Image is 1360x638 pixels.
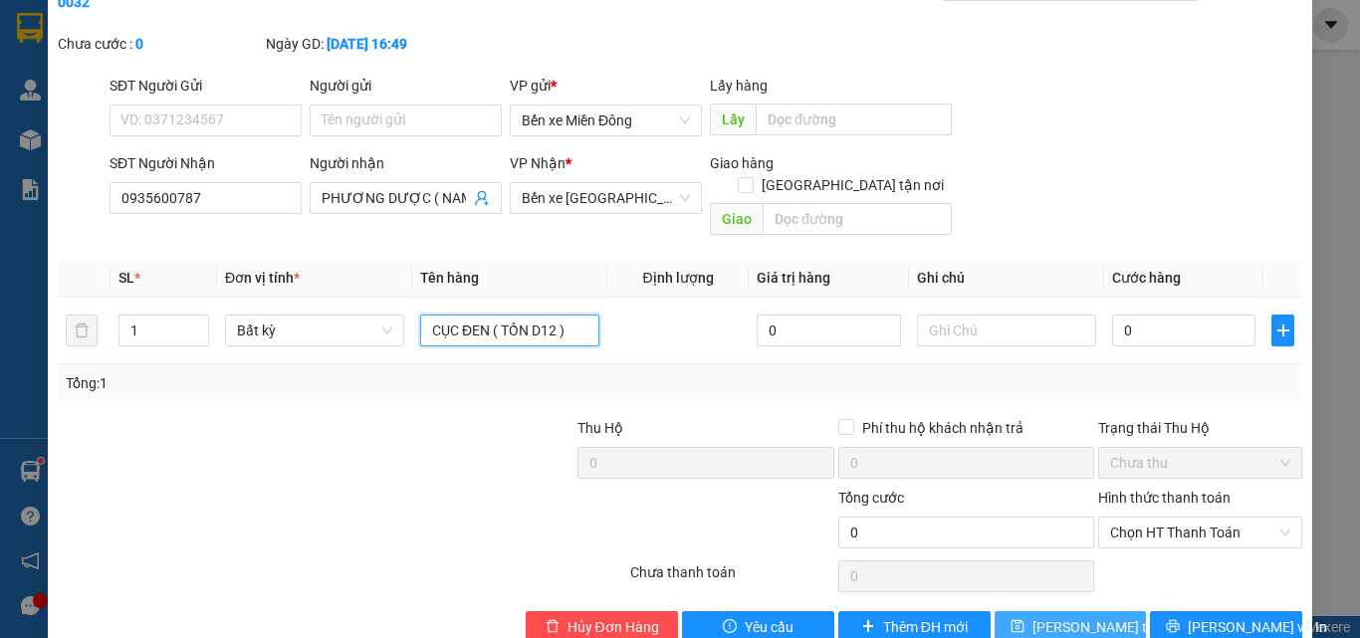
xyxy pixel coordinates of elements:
div: Tổng: 1 [66,372,527,394]
button: delete [66,315,98,346]
span: Thu Hộ [577,420,623,436]
span: Đơn vị tính [225,270,300,286]
li: VP Bến xe [GEOGRAPHIC_DATA] [137,107,265,173]
span: SL [118,270,134,286]
span: Chưa thu [1110,448,1290,478]
div: Chưa thanh toán [628,561,836,596]
div: Ngày GD: [266,33,470,55]
b: [DATE] 16:49 [327,36,407,52]
li: VP Bến xe Miền Đông [10,107,137,151]
input: Dọc đường [763,203,952,235]
span: Tên hàng [420,270,479,286]
span: plus [861,619,875,635]
span: plus [1272,322,1293,338]
span: Định lượng [642,270,713,286]
span: Lấy hàng [710,78,768,94]
div: VP gửi [510,75,702,97]
span: [GEOGRAPHIC_DATA] tận nơi [754,174,952,196]
span: Bến xe Quảng Ngãi [522,183,690,213]
span: Yêu cầu [745,616,793,638]
span: Bất kỳ [237,316,392,345]
span: Giao hàng [710,155,774,171]
input: VD: Bàn, Ghế [420,315,599,346]
div: Người nhận [310,152,502,174]
span: Giao [710,203,763,235]
span: VP Nhận [510,155,566,171]
span: Lấy [710,104,756,135]
button: plus [1271,315,1294,346]
div: SĐT Người Gửi [110,75,302,97]
span: save [1011,619,1024,635]
span: Cước hàng [1112,270,1181,286]
span: Chọn HT Thanh Toán [1110,518,1290,547]
div: Chưa cước : [58,33,262,55]
b: 0 [135,36,143,52]
input: Dọc đường [756,104,952,135]
div: SĐT Người Nhận [110,152,302,174]
li: Rạng Đông Buslines [10,10,289,85]
span: Tổng cước [838,490,904,506]
input: Ghi Chú [917,315,1096,346]
label: Hình thức thanh toán [1098,490,1231,506]
span: [PERSON_NAME] thay đổi [1032,616,1192,638]
span: delete [546,619,560,635]
div: Người gửi [310,75,502,97]
span: Phí thu hộ khách nhận trả [854,417,1031,439]
span: Thêm ĐH mới [883,616,968,638]
span: Hủy Đơn Hàng [567,616,659,638]
span: user-add [474,190,490,206]
span: exclamation-circle [723,619,737,635]
span: Giá trị hàng [757,270,830,286]
span: Bến xe Miền Đông [522,106,690,135]
span: printer [1166,619,1180,635]
span: [PERSON_NAME] và In [1188,616,1327,638]
div: Trạng thái Thu Hộ [1098,417,1302,439]
th: Ghi chú [909,259,1104,298]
